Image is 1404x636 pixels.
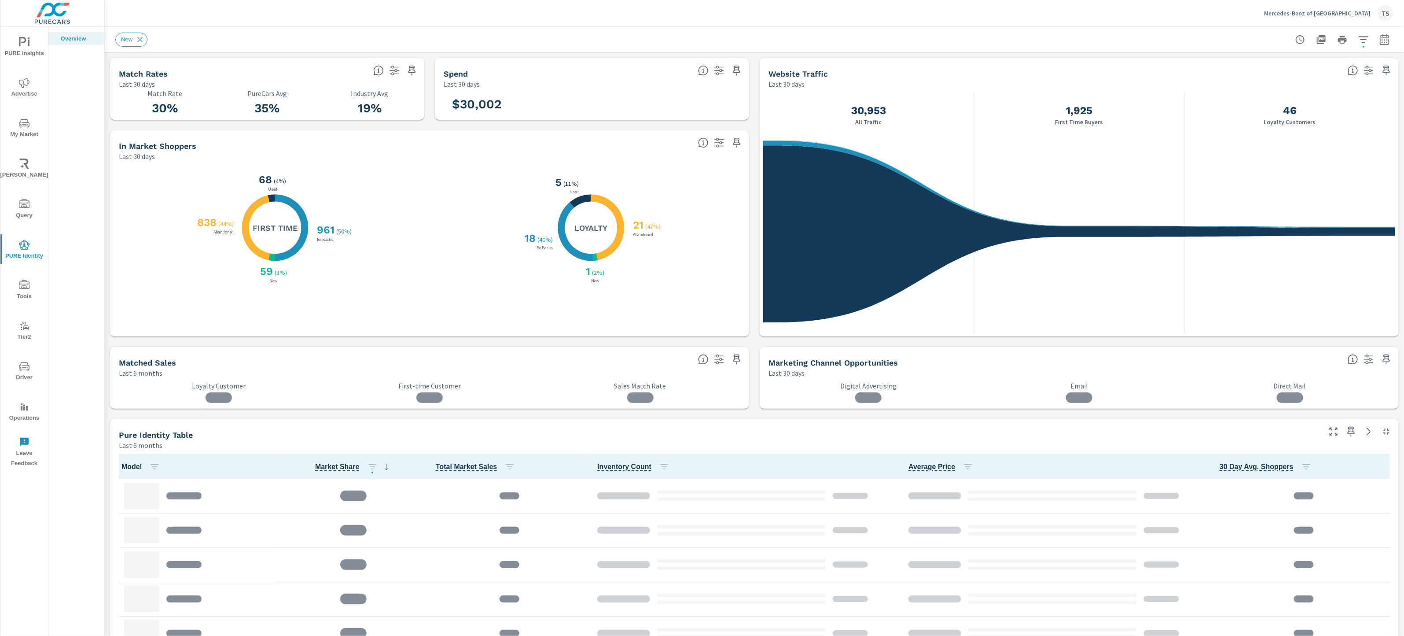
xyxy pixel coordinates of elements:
span: Total PureCars DigAdSpend. Data sourced directly from the Ad Platforms. Non-Purecars DigAd client... [698,65,709,76]
h5: In Market Shoppers [119,141,196,151]
p: Last 6 months [119,440,162,451]
h3: 19% [323,101,415,116]
span: Leave Feedback [3,437,45,469]
h5: First Time [253,223,298,233]
h3: 961 [315,224,334,236]
span: All traffic is the data we start with. It’s unique personas over a 30-day period. We don’t consid... [1348,65,1358,76]
span: Operations [3,402,45,423]
div: Overview [48,32,104,45]
p: ( 4% ) [274,177,288,185]
p: Mercedes-Benz of [GEOGRAPHIC_DATA] [1264,9,1371,17]
p: ( 44% ) [218,220,235,228]
button: Select Date Range [1376,31,1393,48]
h3: 838 [195,216,217,229]
p: Abandoned [631,233,655,237]
span: Tools [3,280,45,302]
p: Abandoned [212,230,235,234]
p: New [590,279,601,283]
h3: 18 [523,232,536,244]
p: Be Backs [315,237,335,242]
h3: 68 [257,174,272,186]
p: Used [266,187,279,192]
p: PureCars Avg [221,89,313,97]
span: PURE Insights [3,37,45,59]
span: Market Share [315,462,392,472]
span: Model sales / Total Market Sales. [Market = within dealer PMA (or 60 miles if no PMA is defined) ... [315,462,360,472]
span: New [116,36,138,43]
p: Last 30 days [768,79,805,89]
p: ( 3% ) [275,269,289,277]
h3: 59 [258,265,273,277]
div: nav menu [0,26,48,472]
span: [PERSON_NAME] [3,159,45,180]
h3: 5 [554,176,562,189]
span: Count of Unique Inventory from websites within the market. [597,462,651,472]
span: Matched shoppers that can be exported to each channel type. This is targetable traffic. [1348,354,1358,365]
span: Save this to your personalized report [730,352,744,366]
p: Used [568,190,581,194]
span: Save this to your personalized report [730,63,744,78]
button: Minimize Widget [1379,425,1393,439]
span: PURE Identity [3,240,45,261]
p: Last 6 months [119,368,162,378]
p: Last 30 days [444,79,480,89]
h5: Website Traffic [768,69,828,78]
p: Last 30 days [119,151,155,162]
span: Save this to your personalized report [730,136,744,150]
button: Make Fullscreen [1327,425,1341,439]
span: Total Market Sales [436,462,518,472]
h5: Marketing Channel Opportunities [768,358,898,367]
h3: 30% [119,101,211,116]
p: Direct Mail [1190,381,1390,390]
p: Match Rate [119,89,211,97]
p: New [268,279,279,283]
span: Save this to your personalized report [1379,352,1393,366]
h3: 1 [584,265,591,277]
h3: 21 [631,219,643,231]
span: Inventory Count [597,462,673,472]
span: Advertise [3,78,45,99]
span: Loyalty: Matched has purchased from the dealership before and has exhibited a preference through ... [698,137,709,148]
span: Total sales for that model within the set market. [436,462,497,472]
span: Tier2 [3,321,45,342]
h5: Pure Identity Table [119,430,193,440]
p: ( 2% ) [592,269,606,277]
h5: Matched Sales [119,358,176,367]
span: Model [121,462,163,472]
span: Average Internet price per model across the market vs dealership. [908,462,955,472]
span: My Market [3,118,45,140]
p: ( 50% ) [336,227,353,235]
a: See more details in report [1362,425,1376,439]
span: Loyalty: Matches that have purchased from the dealership before and purchased within the timefram... [698,354,709,365]
p: Digital Advertising [768,381,969,390]
button: Apply Filters [1355,31,1372,48]
span: Average Price [908,462,977,472]
h3: $30,002 [444,97,510,112]
span: PURE Identity shoppers interested in that specific model. [1220,462,1294,472]
p: Be Backs [535,246,555,250]
p: Last 30 days [119,79,155,89]
h5: Loyalty [575,223,608,233]
h5: Spend [444,69,468,78]
span: Driver [3,361,45,383]
span: Save this to your personalized report [1379,63,1393,78]
p: Last 30 days [768,368,805,378]
button: Print Report [1334,31,1351,48]
span: Query [3,199,45,221]
div: TS [1378,5,1393,21]
p: Sales Match Rate [540,381,740,390]
span: Match rate: % of Identifiable Traffic. Pure Identity avg: Avg match rate of all PURE Identity cus... [373,65,384,76]
div: New [115,33,147,47]
p: ( 11% ) [563,180,581,188]
p: Email [979,381,1180,390]
p: Loyalty Customer [119,381,319,390]
p: Industry Avg [323,89,415,97]
h3: 35% [221,101,313,116]
span: Save this to your personalized report [405,63,419,78]
p: First-time Customer [330,381,530,390]
span: Save this to your personalized report [1344,425,1358,439]
p: Overview [61,34,97,43]
h5: Match Rates [119,69,168,78]
p: ( 40% ) [537,236,555,244]
span: 30 Day Avg. Shoppers [1220,462,1315,472]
